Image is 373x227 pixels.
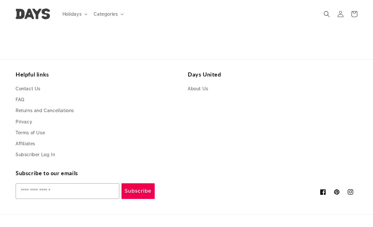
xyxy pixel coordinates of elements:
[94,11,118,17] span: Categories
[16,170,186,177] h2: Subscribe to our emails
[188,85,208,94] a: About Us
[16,127,45,138] a: Terms of Use
[16,85,41,94] a: Contact Us
[16,183,119,199] input: Enter your email
[188,71,357,78] h2: Days United
[16,105,74,116] a: Returns and Cancellations
[90,7,126,21] summary: Categories
[16,9,50,20] img: Days United
[16,138,35,149] a: Affiliates
[16,149,55,160] a: Subscriber Log In
[320,7,334,21] summary: Search
[62,11,82,17] span: Holidays
[122,183,155,199] button: Subscribe
[16,116,32,127] a: Privacy
[16,71,185,78] h2: Helpful links
[16,94,24,105] a: FAQ
[59,7,90,21] summary: Holidays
